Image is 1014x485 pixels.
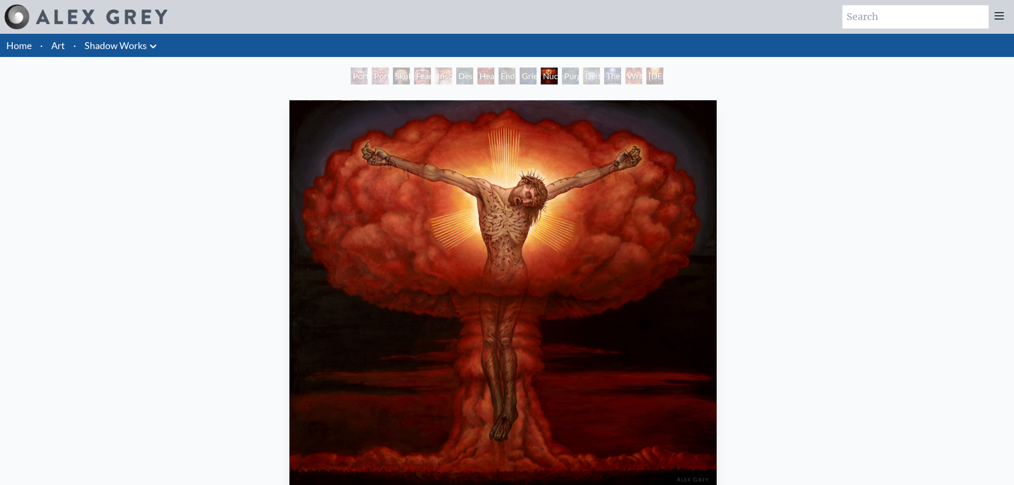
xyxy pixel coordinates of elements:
[36,34,47,57] li: ·
[393,68,410,84] div: Skull Fetus
[842,5,989,28] input: Search
[562,68,579,84] div: Purging
[499,68,515,84] div: Endarkenment
[604,68,621,84] div: The Soul Finds It's Way
[477,68,494,84] div: Headache
[414,68,431,84] div: Fear
[520,68,537,84] div: Grieving
[51,38,65,53] a: Art
[69,34,80,57] li: ·
[372,68,389,84] div: Portrait of an Artist 1
[456,68,473,84] div: Despair
[84,38,147,53] a: Shadow Works
[6,40,32,51] a: Home
[351,68,368,84] div: Portrait of an Artist 2
[435,68,452,84] div: Insomnia
[646,68,663,84] div: [DEMOGRAPHIC_DATA] & the Two Thieves
[583,68,600,84] div: Deities & Demons Drinking from the Milky Pool
[625,68,642,84] div: Wrathful Deity
[541,68,558,84] div: Nuclear Crucifixion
